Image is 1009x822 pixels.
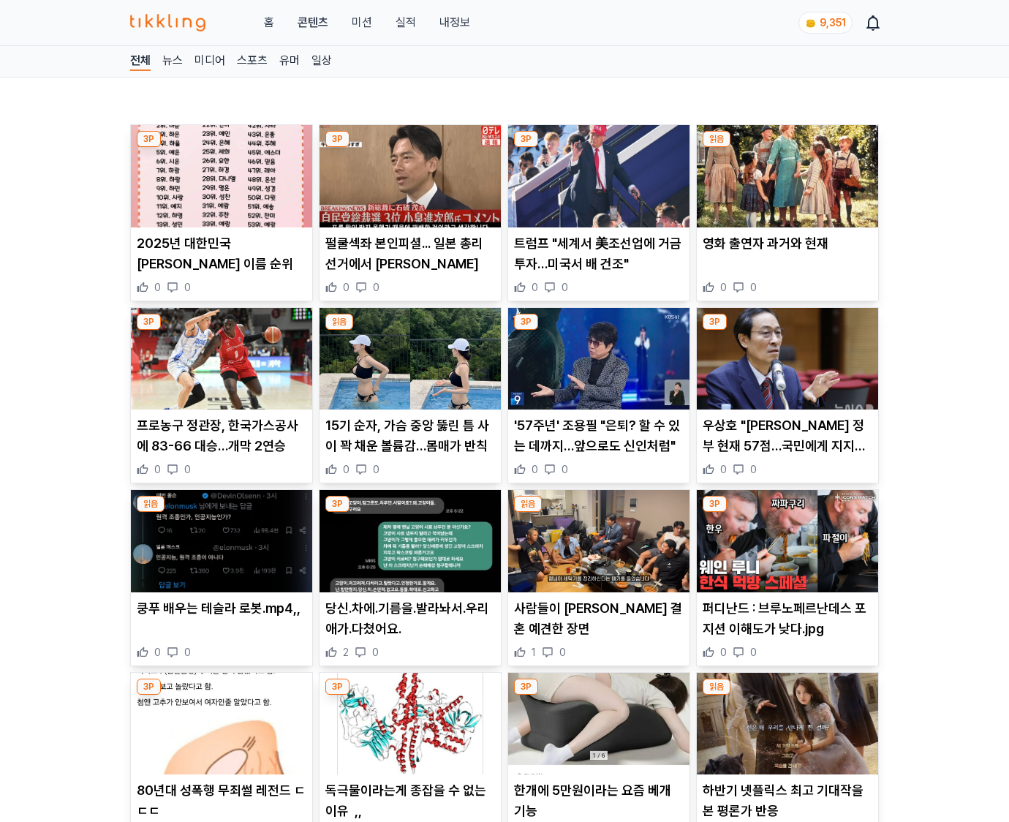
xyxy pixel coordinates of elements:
div: 3P [703,314,727,330]
span: 0 [154,462,161,477]
img: 사람들이 김종국 결혼 예견한 장면 [508,490,689,592]
div: 3P [514,314,538,330]
div: 읽음 [137,496,165,512]
img: 하반기 넷플릭스 최고 기대작을 본 평론가 반응 [697,673,878,775]
p: 2025년 대한민국 [PERSON_NAME] 이름 순위 [137,233,306,274]
span: 0 [750,462,757,477]
span: 2 [343,645,349,660]
span: 0 [720,280,727,295]
span: 0 [750,645,757,660]
div: 읽음 사람들이 김종국 결혼 예견한 장면 사람들이 [PERSON_NAME] 결혼 예견한 장면 1 0 [507,489,690,666]
a: 뉴스 [162,52,183,71]
div: 읽음 쿵푸 배우는 테슬라 로봇.mp4,, 쿵푸 배우는 테슬라 로봇.mp4,, 0 0 [130,489,313,666]
img: 프로농구 정관장, 한국가스공사에 83-66 대승…개막 2연승 [131,308,312,410]
div: 읽음 [514,496,542,512]
div: 3P 우상호 "이재명 정부 현재 57점…국민에게 지지받는 개혁방식 필요" 우상호 "[PERSON_NAME] 정부 현재 57점…국민에게 지지받는 개혁방식 필요" 0 0 [696,307,879,484]
img: 티끌링 [130,14,205,31]
div: 3P 트럼프 "세계서 美조선업에 거금 투자…미국서 배 건조" 트럼프 "세계서 美조선업에 거금 투자…미국서 배 건조" 0 0 [507,124,690,301]
a: 콘텐츠 [298,14,328,31]
p: 하반기 넷플릭스 최고 기대작을 본 평론가 반응 [703,780,872,821]
p: 우상호 "[PERSON_NAME] 정부 현재 57점…국민에게 지지받는 개혁방식 필요" [703,415,872,456]
span: 0 [184,462,191,477]
a: 유머 [279,52,300,71]
div: 읽음 [325,314,353,330]
a: 실적 [396,14,416,31]
p: 한개에 5만원이라는 요즘 베개 기능 [514,780,684,821]
button: 미션 [352,14,372,31]
span: 0 [343,280,349,295]
img: 쿵푸 배우는 테슬라 로봇.mp4,, [131,490,312,592]
img: 펄쿨섹좌 본인피셜... 일본 총리 선거에서 진 이유 [320,125,501,227]
span: 0 [184,280,191,295]
p: 영화 출연자 과거와 현재 [703,233,872,254]
img: 퍼디난드 : 브루노페르난데스 포지션 이해도가 낮다.jpg [697,490,878,592]
p: '57주년' 조용필 "은퇴? 할 수 있는 데까지…앞으로도 신인처럼" [514,415,684,456]
div: 3P [325,496,349,512]
img: 15기 순자, 가슴 중앙 뚫린 틈 사이 꽉 채운 볼륨감…몸매가 반칙 [320,308,501,410]
span: 0 [559,645,566,660]
p: 펄쿨섹좌 본인피셜... 일본 총리 선거에서 [PERSON_NAME] [325,233,495,274]
span: 0 [720,462,727,477]
div: 읽음 [703,679,730,695]
p: 쿵푸 배우는 테슬라 로봇.mp4,, [137,598,306,619]
span: 0 [720,645,727,660]
p: 독극물이라는게 종잡을 수 없는 이유 ,, [325,780,495,821]
span: 0 [372,645,379,660]
div: 3P [514,131,538,147]
div: 3P 프로농구 정관장, 한국가스공사에 83-66 대승…개막 2연승 프로농구 정관장, 한국가스공사에 83-66 대승…개막 2연승 0 0 [130,307,313,484]
img: '57주년' 조용필 "은퇴? 할 수 있는 데까지…앞으로도 신인처럼" [508,308,689,410]
span: 9,351 [820,17,846,29]
div: 3P [703,496,727,512]
p: 당신.차에.기름을.발라놔서.우리애가.다쳤어요. [325,598,495,639]
img: 한개에 5만원이라는 요즘 베개 기능 [508,673,689,775]
img: 2025년 대한민국 크리스천 이름 순위 [131,125,312,227]
p: 15기 순자, 가슴 중앙 뚫린 틈 사이 꽉 채운 볼륨감…몸매가 반칙 [325,415,495,456]
div: 3P [514,679,538,695]
a: coin 9,351 [798,12,850,34]
img: 우상호 "이재명 정부 현재 57점…국민에게 지지받는 개혁방식 필요" [697,308,878,410]
img: 당신.차에.기름을.발라놔서.우리애가.다쳤어요. [320,490,501,592]
span: 0 [343,462,349,477]
span: 0 [532,280,538,295]
img: 영화 출연자 과거와 현재 [697,125,878,227]
span: 0 [373,462,379,477]
div: 3P [325,131,349,147]
a: 홈 [264,14,274,31]
span: 0 [373,280,379,295]
img: 독극물이라는게 종잡을 수 없는 이유 ,, [320,673,501,775]
span: 0 [154,645,161,660]
p: 퍼디난드 : 브루노페르난데스 포지션 이해도가 낮다.jpg [703,598,872,639]
p: 사람들이 [PERSON_NAME] 결혼 예견한 장면 [514,598,684,639]
p: 프로농구 정관장, 한국가스공사에 83-66 대승…개막 2연승 [137,415,306,456]
div: 3P '57주년' 조용필 "은퇴? 할 수 있는 데까지…앞으로도 신인처럼" '57주년' 조용필 "은퇴? 할 수 있는 데까지…앞으로도 신인처럼" 0 0 [507,307,690,484]
p: 80년대 성폭행 무죄썰 레전드 ㄷㄷㄷ [137,780,306,821]
a: 내정보 [439,14,470,31]
img: 80년대 성폭행 무죄썰 레전드 ㄷㄷㄷ [131,673,312,775]
span: 0 [562,280,568,295]
div: 읽음 [703,131,730,147]
span: 0 [532,462,538,477]
div: 3P 펄쿨섹좌 본인피셜... 일본 총리 선거에서 진 이유 펄쿨섹좌 본인피셜... 일본 총리 선거에서 [PERSON_NAME] 0 0 [319,124,502,301]
span: 0 [154,280,161,295]
img: 트럼프 "세계서 美조선업에 거금 투자…미국서 배 건조" [508,125,689,227]
div: 3P [137,679,161,695]
div: 읽음 15기 순자, 가슴 중앙 뚫린 틈 사이 꽉 채운 볼륨감…몸매가 반칙 15기 순자, 가슴 중앙 뚫린 틈 사이 꽉 채운 볼륨감…몸매가 반칙 0 0 [319,307,502,484]
span: 1 [532,645,536,660]
span: 0 [184,645,191,660]
img: coin [805,18,817,29]
a: 일상 [311,52,332,71]
span: 0 [750,280,757,295]
div: 3P 2025년 대한민국 크리스천 이름 순위 2025년 대한민국 [PERSON_NAME] 이름 순위 0 0 [130,124,313,301]
span: 0 [562,462,568,477]
div: 읽음 영화 출연자 과거와 현재 영화 출연자 과거와 현재 0 0 [696,124,879,301]
div: 3P 퍼디난드 : 브루노페르난데스 포지션 이해도가 낮다.jpg 퍼디난드 : 브루노페르난데스 포지션 이해도가 낮다.jpg 0 0 [696,489,879,666]
div: 3P [325,679,349,695]
a: 전체 [130,52,151,71]
a: 스포츠 [237,52,268,71]
div: 3P [137,314,161,330]
div: 3P 당신.차에.기름을.발라놔서.우리애가.다쳤어요. 당신.차에.기름을.발라놔서.우리애가.다쳤어요. 2 0 [319,489,502,666]
div: 3P [137,131,161,147]
a: 미디어 [194,52,225,71]
p: 트럼프 "세계서 美조선업에 거금 투자…미국서 배 건조" [514,233,684,274]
